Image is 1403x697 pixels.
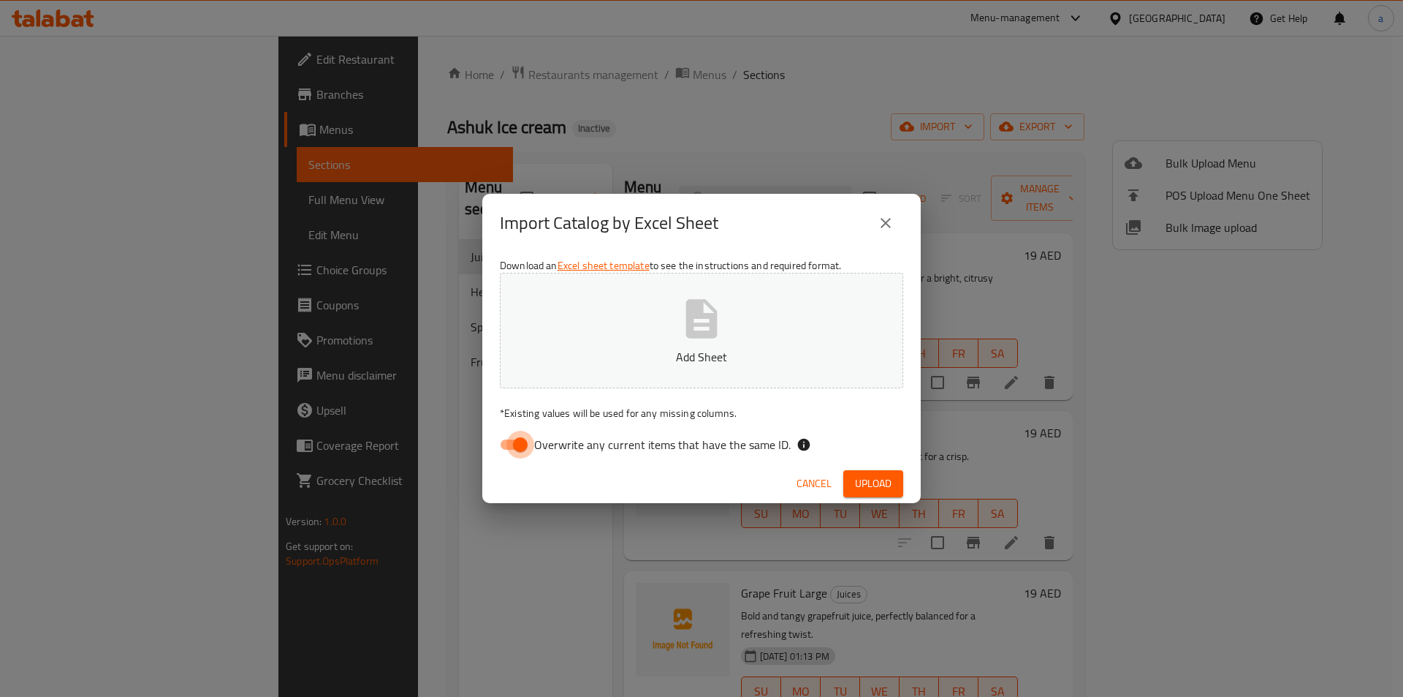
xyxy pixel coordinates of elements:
button: Add Sheet [500,273,903,388]
button: close [868,206,903,241]
h2: Import Catalog by Excel Sheet [500,211,718,235]
button: Upload [843,470,903,497]
div: Download an to see the instructions and required format. [482,252,921,464]
svg: If the overwrite option isn't selected, then the items that match an existing ID will be ignored ... [796,437,811,452]
p: Add Sheet [522,348,881,366]
span: Overwrite any current items that have the same ID. [534,436,791,453]
a: Excel sheet template [558,256,650,275]
button: Cancel [791,470,837,497]
span: Upload [855,475,891,493]
span: Cancel [796,475,832,493]
p: Existing values will be used for any missing columns. [500,406,903,421]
